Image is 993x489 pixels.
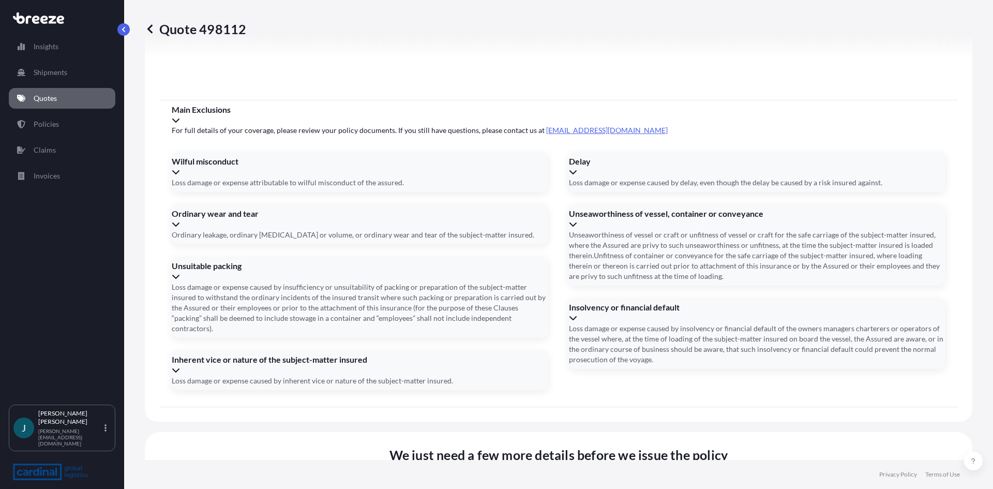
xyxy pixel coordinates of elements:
div: Main Exclusions [172,105,945,125]
a: [EMAIL_ADDRESS][DOMAIN_NAME] [546,126,668,135]
span: Loss damage or expense caused by delay, even though the delay be caused by a risk insured against. [569,177,882,188]
span: Insolvency or financial default [569,302,945,313]
div: Insolvency or financial default [569,302,945,323]
a: Terms of Use [925,470,960,479]
div: Ordinary wear and tear [172,209,548,229]
div: Unsuitable packing [172,261,548,281]
a: Privacy Policy [879,470,917,479]
a: Claims [9,140,115,160]
p: [PERSON_NAME][EMAIL_ADDRESS][DOMAIN_NAME] [38,428,102,447]
span: Main Exclusions [172,105,945,115]
p: [PERSON_NAME] [PERSON_NAME] [38,409,102,426]
span: Unseaworthiness of vessel or craft or unfitness of vessel or craft for the safe carriage of the s... [569,230,945,281]
span: J [22,423,26,433]
a: Shipments [9,62,115,83]
p: Policies [34,119,59,129]
p: Quotes [34,93,57,103]
span: Inherent vice or nature of the subject-matter insured [172,354,548,365]
p: Invoices [34,171,60,181]
span: We just need a few more details before we issue the policy [389,447,728,463]
span: Loss damage or expense attributable to wilful misconduct of the assured. [172,177,404,188]
span: Ordinary leakage, ordinary [MEDICAL_DATA] or volume, or ordinary wear and tear of the subject-mat... [172,230,534,240]
p: Quote 498112 [145,21,246,37]
span: For full details of your coverage, please review your policy documents. If you still have questio... [172,125,945,136]
span: Unsuitable packing [172,261,548,271]
span: Wilful misconduct [172,156,548,167]
img: organization-logo [13,464,88,480]
div: Delay [569,156,945,177]
a: Quotes [9,88,115,109]
span: Unseaworthiness of vessel, container or conveyance [569,209,945,219]
a: Insights [9,36,115,57]
span: Ordinary wear and tear [172,209,548,219]
p: Claims [34,145,56,155]
div: Inherent vice or nature of the subject-matter insured [172,354,548,375]
p: Insights [34,41,58,52]
div: Unseaworthiness of vessel, container or conveyance [569,209,945,229]
span: Loss damage or expense caused by insolvency or financial default of the owners managers charterer... [569,323,945,365]
a: Invoices [9,166,115,186]
div: Wilful misconduct [172,156,548,177]
p: Shipments [34,67,67,78]
a: Policies [9,114,115,135]
span: Loss damage or expense caused by inherent vice or nature of the subject-matter insured. [172,376,453,386]
span: Delay [569,156,945,167]
span: Loss damage or expense caused by insufficiency or unsuitability of packing or preparation of the ... [172,282,548,334]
